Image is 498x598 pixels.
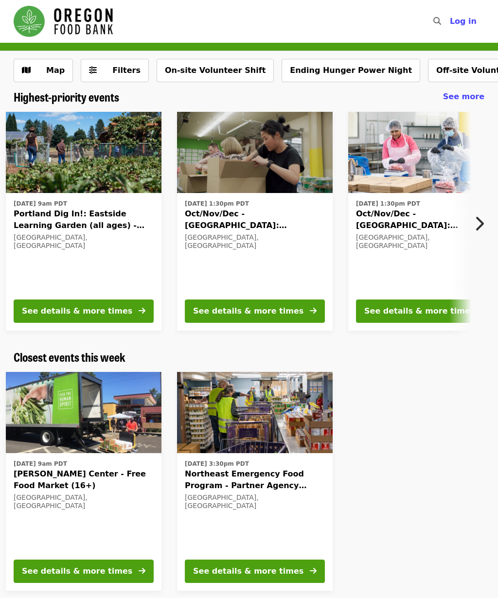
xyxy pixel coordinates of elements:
span: Filters [112,66,141,75]
time: [DATE] 9am PDT [14,199,67,208]
div: [GEOGRAPHIC_DATA], [GEOGRAPHIC_DATA] [14,233,154,250]
div: See details & more times [193,305,303,317]
span: Closest events this week [14,348,125,365]
button: See details & more times [14,299,154,323]
span: Oct/Nov/Dec - [GEOGRAPHIC_DATA]: Repack/Sort (age [DEMOGRAPHIC_DATA]+) [185,208,325,231]
span: Northeast Emergency Food Program - Partner Agency Support [185,468,325,492]
div: Highest-priority events [6,90,492,104]
span: Map [46,66,65,75]
div: See details & more times [193,565,303,577]
img: Northeast Emergency Food Program - Partner Agency Support organized by Oregon Food Bank [177,372,333,454]
button: Filters (0 selected) [81,59,149,82]
img: Ortiz Center - Free Food Market (16+) organized by Oregon Food Bank [6,372,161,454]
a: Closest events this week [14,350,125,364]
img: Portland Dig In!: Eastside Learning Garden (all ages) - Aug/Sept/Oct organized by Oregon Food Bank [6,112,161,193]
button: See details & more times [356,299,496,323]
a: See more [443,91,484,103]
i: arrow-right icon [139,566,145,576]
time: [DATE] 9am PDT [14,459,67,468]
div: [GEOGRAPHIC_DATA], [GEOGRAPHIC_DATA] [185,493,325,510]
button: Show map view [14,59,73,82]
span: Highest-priority events [14,88,119,105]
i: chevron-right icon [474,214,484,233]
div: See details & more times [364,305,475,317]
button: See details & more times [185,560,325,583]
i: search icon [433,17,441,26]
button: See details & more times [185,299,325,323]
span: Log in [450,17,477,26]
img: Oct/Nov/Dec - Portland: Repack/Sort (age 8+) organized by Oregon Food Bank [177,112,333,193]
a: See details for "Ortiz Center - Free Food Market (16+)" [6,372,161,591]
div: [GEOGRAPHIC_DATA], [GEOGRAPHIC_DATA] [356,233,496,250]
div: [GEOGRAPHIC_DATA], [GEOGRAPHIC_DATA] [14,493,154,510]
i: arrow-right icon [310,566,317,576]
a: See details for "Oct/Nov/Dec - Portland: Repack/Sort (age 8+)" [177,112,333,331]
div: Closest events this week [6,350,492,364]
time: [DATE] 1:30pm PDT [185,199,249,208]
i: sliders-h icon [89,66,97,75]
button: Next item [466,210,498,237]
div: See details & more times [22,305,132,317]
div: [GEOGRAPHIC_DATA], [GEOGRAPHIC_DATA] [185,233,325,250]
button: See details & more times [14,560,154,583]
button: On-site Volunteer Shift [157,59,274,82]
time: [DATE] 3:30pm PDT [185,459,249,468]
i: map icon [22,66,31,75]
time: [DATE] 1:30pm PDT [356,199,420,208]
span: [PERSON_NAME] Center - Free Food Market (16+) [14,468,154,492]
button: Ending Hunger Power Night [282,59,420,82]
i: arrow-right icon [310,306,317,316]
a: See details for "Northeast Emergency Food Program - Partner Agency Support" [177,372,333,591]
span: See more [443,92,484,101]
img: Oregon Food Bank - Home [14,6,113,37]
div: See details & more times [22,565,132,577]
i: arrow-right icon [139,306,145,316]
input: Search [447,10,455,33]
a: See details for "Portland Dig In!: Eastside Learning Garden (all ages) - Aug/Sept/Oct" [6,112,161,331]
button: Log in [442,12,484,31]
a: Highest-priority events [14,90,119,104]
span: Portland Dig In!: Eastside Learning Garden (all ages) - Aug/Sept/Oct [14,208,154,231]
span: Oct/Nov/Dec - [GEOGRAPHIC_DATA]: Repack/Sort (age [DEMOGRAPHIC_DATA]+) [356,208,496,231]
